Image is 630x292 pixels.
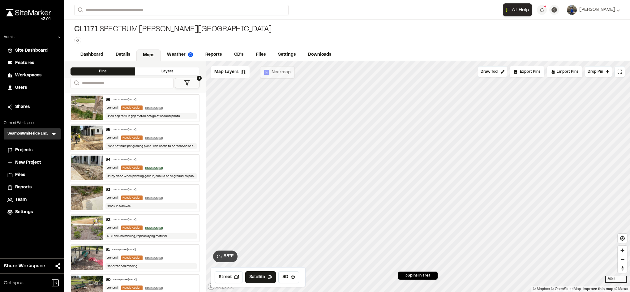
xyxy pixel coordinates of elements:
[250,49,272,61] a: Files
[215,271,243,283] button: Street
[588,69,603,75] span: Drop Pin
[618,234,627,243] button: Find my location
[74,49,109,61] a: Dashboard
[7,60,57,67] a: Features
[7,47,57,54] a: Site Dashboard
[618,255,627,264] button: Zoom out
[302,49,337,61] a: Downloads
[585,66,612,77] button: Drop Pin
[605,276,627,283] div: 300 ft
[71,96,103,120] img: file
[161,49,199,61] a: Weather
[105,217,110,223] div: 32
[175,78,199,88] button: 1
[278,271,299,283] button: 3D
[4,262,45,270] span: Share Workspace
[105,187,110,193] div: 33
[6,16,51,22] div: Oh geez...please don't...
[109,49,136,61] a: Details
[121,135,143,140] div: Needs Action
[105,263,197,269] div: Concrete pad missing
[121,286,143,290] div: Needs Action
[4,279,24,287] span: Collapse
[15,72,41,79] span: Workspaces
[512,6,529,14] span: AI Help
[74,5,85,15] button: Search
[583,287,613,291] a: Map feedback
[145,227,163,230] span: Landscape
[567,5,620,15] button: [PERSON_NAME]
[105,173,197,179] div: Study slope when planting goes in, should be as gradual as possible
[7,147,57,154] a: Projects
[71,67,135,75] div: Pins
[15,60,34,67] span: Features
[105,247,110,253] div: 31
[74,25,272,35] div: Spectrum [PERSON_NAME][GEOGRAPHIC_DATA]
[405,273,431,278] span: 36 pins in area
[245,271,276,283] button: Satellite
[579,6,615,13] span: [PERSON_NAME]
[7,104,57,110] a: Shares
[15,196,27,203] span: Team
[71,216,103,240] img: file
[260,66,295,79] button: Nearmap
[74,37,81,44] button: Edit Tags
[105,97,110,103] div: 36
[213,251,238,262] button: 83°F
[272,49,302,61] a: Settings
[7,131,48,137] h3: SeamonWhiteside Inc.
[105,135,119,140] div: General
[15,47,48,54] span: Site Dashboard
[547,66,582,77] div: Import Pins into your project
[113,128,136,132] div: Last updated [DATE]
[208,283,235,290] a: Mapbox logo
[113,218,136,222] div: Last updated [DATE]
[4,120,61,126] p: Current Workspace
[618,246,627,255] button: Zoom in
[7,196,57,203] a: Team
[105,286,119,290] div: General
[71,78,82,88] button: Search
[567,5,577,15] img: User
[105,225,119,230] div: General
[105,277,111,283] div: 30
[7,159,57,166] a: New Project
[121,225,143,230] div: Needs Action
[145,197,163,200] span: Hardscape
[15,209,33,216] span: Settings
[105,143,197,149] div: Plans not built per grading plans. This needs to be resolved as there is no landing currently on ...
[7,172,57,178] a: Files
[105,165,119,170] div: General
[224,253,234,260] span: 83 ° F
[197,76,202,81] span: 1
[199,49,228,61] a: Reports
[15,104,30,110] span: Shares
[145,287,163,290] span: Hardscape
[4,34,15,40] p: Admin
[503,3,534,16] div: Open AI Assistant
[145,107,163,109] span: Hardscape
[113,188,136,192] div: Last updated [DATE]
[228,49,250,61] a: CD's
[15,159,41,166] span: New Project
[272,69,291,76] span: Nearmap
[71,126,103,150] img: file
[520,69,540,75] span: Export Pins
[510,66,544,77] div: No pins available to export
[15,172,25,178] span: Files
[7,184,57,191] a: Reports
[113,98,136,102] div: Last updated [DATE]
[7,84,57,91] a: Users
[71,186,103,210] img: file
[145,167,163,170] span: Landscape
[15,84,27,91] span: Users
[71,156,103,180] img: file
[618,264,627,273] button: Reset bearing to north
[121,105,143,110] div: Needs Action
[105,255,119,260] div: General
[113,278,137,282] div: Last updated [DATE]
[15,184,32,191] span: Reports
